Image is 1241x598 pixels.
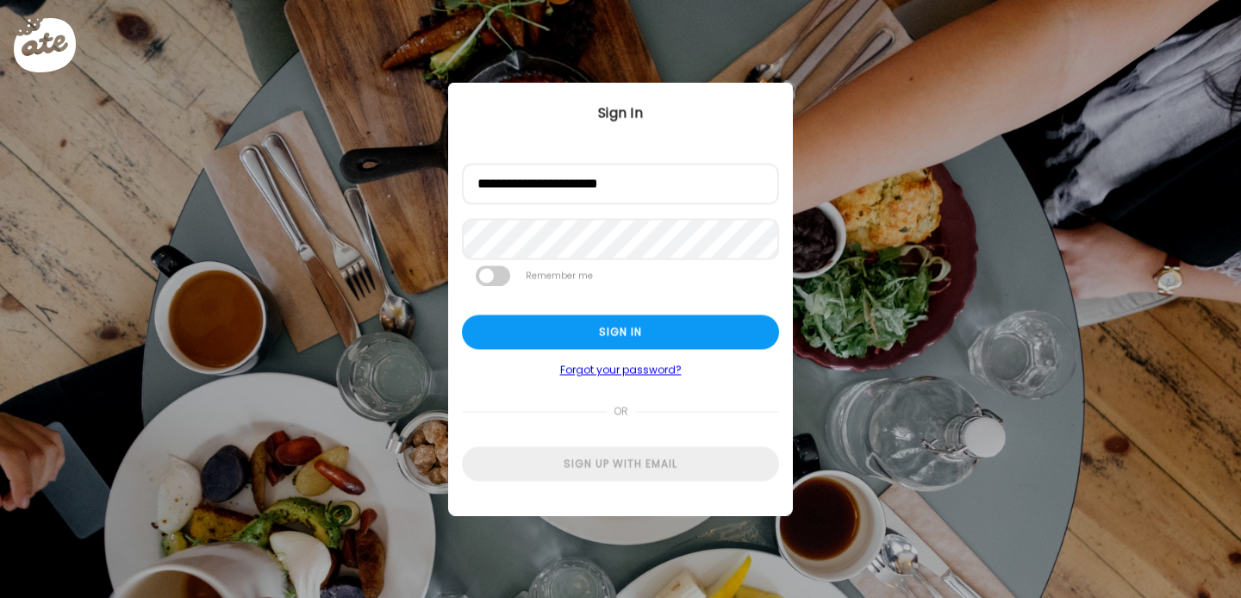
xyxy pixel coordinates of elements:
span: or [607,395,635,429]
div: Sign in [462,315,779,350]
label: Remember me [524,266,595,286]
div: Sign In [448,103,793,124]
a: Forgot your password? [462,364,779,377]
div: Sign up with email [462,447,779,482]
